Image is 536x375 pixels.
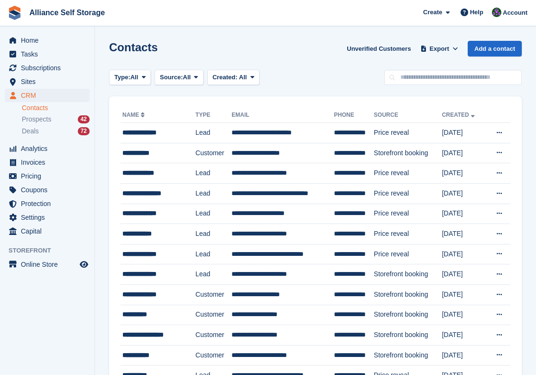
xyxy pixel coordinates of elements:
[195,163,231,184] td: Lead
[231,108,334,123] th: Email
[195,325,231,346] td: Customer
[21,225,78,238] span: Capital
[442,224,486,244] td: [DATE]
[442,143,486,163] td: [DATE]
[442,112,477,118] a: Created
[195,345,231,366] td: Customer
[5,89,90,102] a: menu
[442,183,486,204] td: [DATE]
[374,244,442,264] td: Price reveal
[442,284,486,305] td: [DATE]
[442,345,486,366] td: [DATE]
[130,73,139,82] span: All
[78,259,90,270] a: Preview store
[442,305,486,325] td: [DATE]
[470,8,483,17] span: Help
[207,70,259,85] button: Created: All
[374,163,442,184] td: Price reveal
[21,34,78,47] span: Home
[195,244,231,264] td: Lead
[5,142,90,155] a: menu
[21,211,78,224] span: Settings
[9,246,94,255] span: Storefront
[114,73,130,82] span: Type:
[122,112,147,118] a: Name
[374,284,442,305] td: Storefront booking
[5,75,90,88] a: menu
[22,115,51,124] span: Prospects
[374,264,442,285] td: Storefront booking
[21,183,78,197] span: Coupons
[374,345,442,366] td: Storefront booking
[5,34,90,47] a: menu
[442,325,486,346] td: [DATE]
[195,284,231,305] td: Customer
[374,224,442,244] td: Price reveal
[195,108,231,123] th: Type
[21,156,78,169] span: Invoices
[374,183,442,204] td: Price reveal
[183,73,191,82] span: All
[442,204,486,224] td: [DATE]
[160,73,183,82] span: Source:
[5,47,90,61] a: menu
[21,169,78,183] span: Pricing
[492,8,501,17] img: Romilly Norton
[21,258,78,271] span: Online Store
[21,61,78,75] span: Subscriptions
[418,41,460,56] button: Export
[5,225,90,238] a: menu
[195,183,231,204] td: Lead
[195,264,231,285] td: Lead
[21,197,78,210] span: Protection
[22,127,39,136] span: Deals
[374,108,442,123] th: Source
[374,204,442,224] td: Price reveal
[442,123,486,143] td: [DATE]
[374,305,442,325] td: Storefront booking
[374,325,442,346] td: Storefront booking
[26,5,109,20] a: Alliance Self Storage
[109,70,151,85] button: Type: All
[442,244,486,264] td: [DATE]
[5,183,90,197] a: menu
[334,108,374,123] th: Phone
[5,61,90,75] a: menu
[195,305,231,325] td: Customer
[239,74,247,81] span: All
[374,143,442,163] td: Storefront booking
[213,74,238,81] span: Created:
[21,89,78,102] span: CRM
[442,264,486,285] td: [DATE]
[21,47,78,61] span: Tasks
[5,258,90,271] a: menu
[468,41,522,56] a: Add a contact
[430,44,449,54] span: Export
[503,8,527,18] span: Account
[5,169,90,183] a: menu
[5,211,90,224] a: menu
[374,123,442,143] td: Price reveal
[78,127,90,135] div: 72
[78,115,90,123] div: 42
[155,70,203,85] button: Source: All
[22,126,90,136] a: Deals 72
[195,143,231,163] td: Customer
[5,197,90,210] a: menu
[21,75,78,88] span: Sites
[8,6,22,20] img: stora-icon-8386f47178a22dfd0bd8f6a31ec36ba5ce8667c1dd55bd0f319d3a0aa187defe.svg
[343,41,415,56] a: Unverified Customers
[22,103,90,112] a: Contacts
[22,114,90,124] a: Prospects 42
[423,8,442,17] span: Create
[109,41,158,54] h1: Contacts
[21,142,78,155] span: Analytics
[442,163,486,184] td: [DATE]
[5,156,90,169] a: menu
[195,224,231,244] td: Lead
[195,123,231,143] td: Lead
[195,204,231,224] td: Lead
